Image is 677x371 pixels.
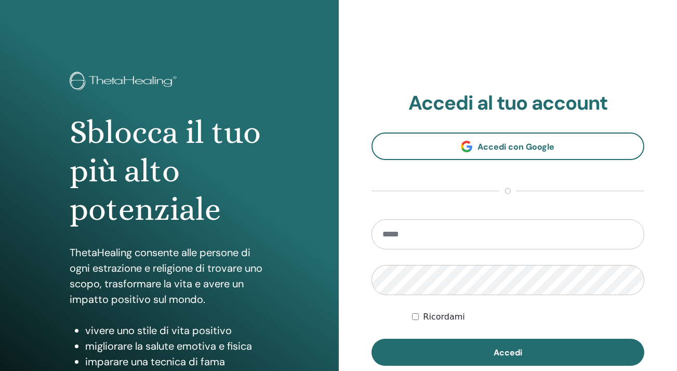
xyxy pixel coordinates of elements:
[499,185,516,197] span: o
[423,311,464,323] label: Ricordami
[412,311,644,323] div: Keep me authenticated indefinitely or until I manually logout
[494,347,522,358] span: Accedi
[477,141,554,152] span: Accedi con Google
[371,339,645,366] button: Accedi
[85,338,269,354] li: migliorare la salute emotiva e fisica
[85,323,269,338] li: vivere uno stile di vita positivo
[371,132,645,160] a: Accedi con Google
[371,91,645,115] h2: Accedi al tuo account
[70,245,269,307] p: ThetaHealing consente alle persone di ogni estrazione e religione di trovare uno scopo, trasforma...
[70,113,269,229] h1: Sblocca il tuo più alto potenziale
